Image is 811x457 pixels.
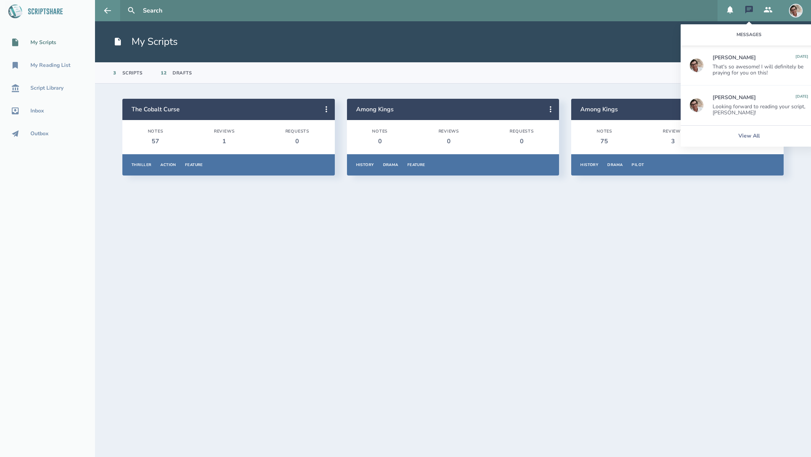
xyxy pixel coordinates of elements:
[131,162,151,168] div: Thriller
[148,137,163,145] div: 57
[356,105,394,114] a: Among Kings
[690,98,703,112] img: user_1714333753-crop.jpg
[713,64,808,76] div: That's so awesome! I will definitely be praying for you on this!
[113,70,116,76] div: 3
[632,162,644,168] div: Pilot
[663,129,684,134] div: Reviews
[580,162,598,168] div: History
[122,70,143,76] div: Scripts
[285,137,309,145] div: 0
[160,162,176,168] div: Action
[580,105,618,114] a: Among Kings
[372,129,388,134] div: Notes
[439,129,459,134] div: Reviews
[795,95,808,101] div: Friday, May 30, 2025 at 12:29:47 PM
[439,137,459,145] div: 0
[510,129,534,134] div: Requests
[597,137,612,145] div: 75
[30,85,63,91] div: Script Library
[161,70,166,76] div: 12
[214,137,235,145] div: 1
[214,129,235,134] div: Reviews
[173,70,192,76] div: Drafts
[607,162,623,168] div: Drama
[713,104,808,116] div: Looking forward to reading your script, [PERSON_NAME]!
[131,105,180,114] a: The Cobalt Curse
[185,162,203,168] div: Feature
[30,62,70,68] div: My Reading List
[597,129,612,134] div: Notes
[372,137,388,145] div: 0
[690,59,703,72] img: user_1714333753-crop.jpg
[113,35,178,49] h1: My Scripts
[407,162,425,168] div: Feature
[285,129,309,134] div: Requests
[30,108,44,114] div: Inbox
[713,95,756,101] div: [PERSON_NAME]
[663,137,684,145] div: 3
[713,55,756,61] div: [PERSON_NAME]
[383,162,398,168] div: Drama
[510,137,534,145] div: 0
[30,131,49,137] div: Outbox
[148,129,163,134] div: Notes
[30,40,56,46] div: My Scripts
[356,162,374,168] div: History
[789,4,803,17] img: user_1714333753-crop.jpg
[795,55,808,61] div: Saturday, May 31, 2025 at 7:43:10 PM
